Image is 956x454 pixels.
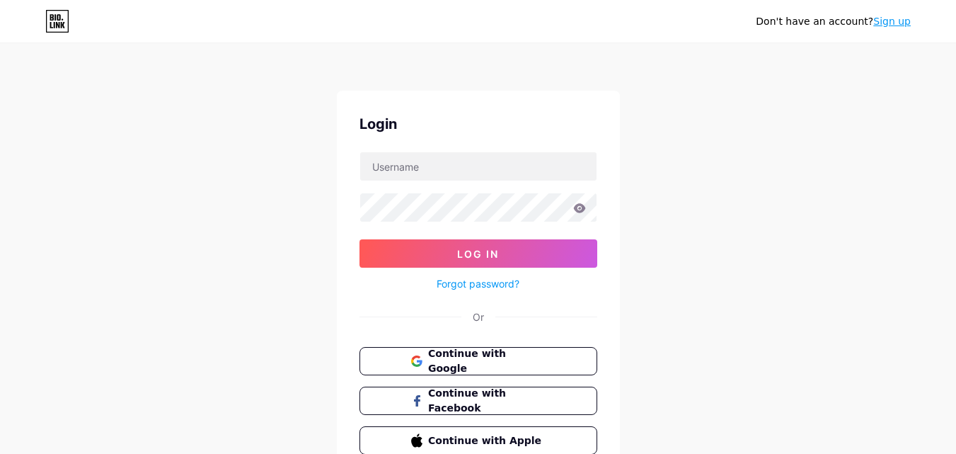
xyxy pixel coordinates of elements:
[437,276,519,291] a: Forgot password?
[359,387,597,415] button: Continue with Facebook
[428,386,545,416] span: Continue with Facebook
[360,152,597,181] input: Username
[873,16,911,27] a: Sign up
[428,346,545,376] span: Continue with Google
[359,239,597,268] button: Log In
[756,14,911,29] div: Don't have an account?
[473,310,484,324] div: Or
[428,433,545,448] span: Continue with Apple
[359,113,597,135] div: Login
[457,248,499,260] span: Log In
[359,347,597,375] button: Continue with Google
